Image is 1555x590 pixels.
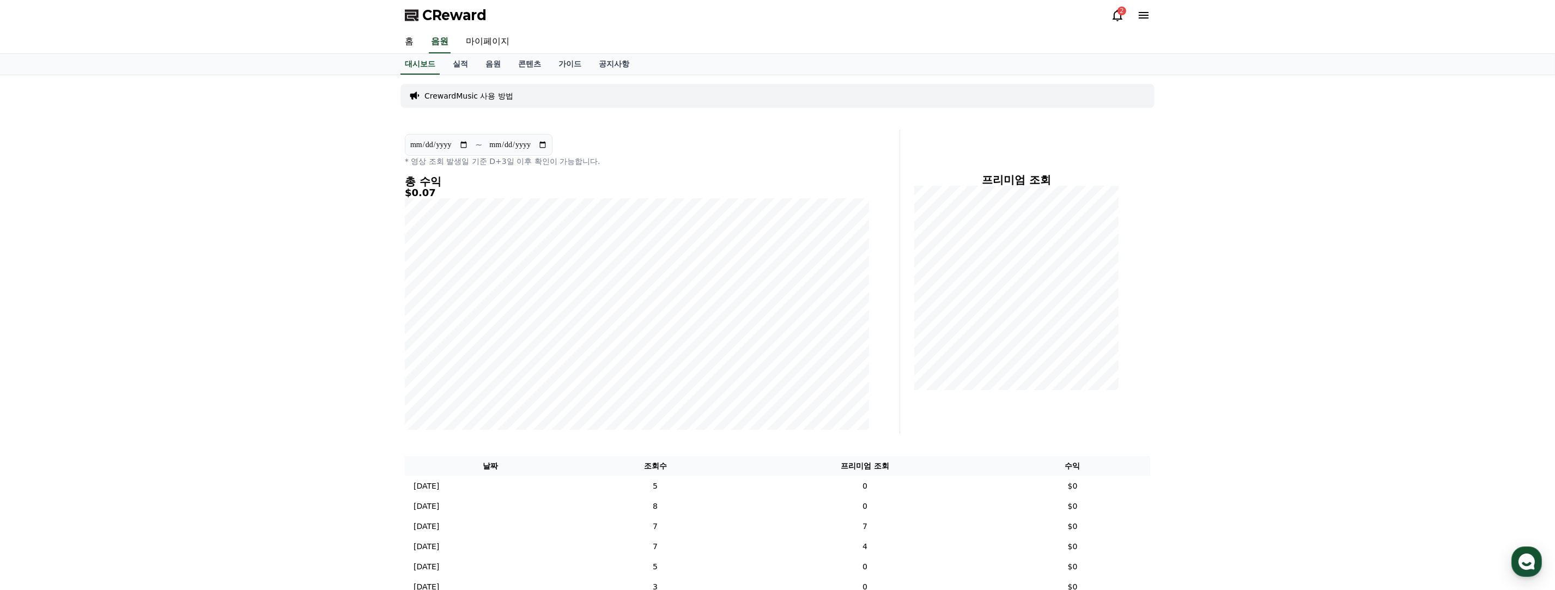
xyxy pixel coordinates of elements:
[100,362,113,371] span: 대화
[475,138,482,151] p: ~
[995,557,1150,577] td: $0
[405,7,487,24] a: CReward
[575,537,734,557] td: 7
[429,31,451,53] a: 음원
[995,537,1150,557] td: $0
[405,187,869,198] h5: $0.07
[396,31,422,53] a: 홈
[414,480,439,492] p: [DATE]
[34,362,41,370] span: 홈
[3,345,72,373] a: 홈
[995,496,1150,516] td: $0
[414,541,439,552] p: [DATE]
[405,456,575,476] th: 날짜
[1111,9,1124,22] a: 2
[995,456,1150,476] th: 수익
[414,501,439,512] p: [DATE]
[909,174,1124,186] h4: 프리미엄 조회
[995,516,1150,537] td: $0
[72,345,141,373] a: 대화
[141,345,209,373] a: 설정
[735,496,995,516] td: 0
[995,476,1150,496] td: $0
[414,561,439,573] p: [DATE]
[1117,7,1126,15] div: 2
[575,557,734,577] td: 5
[575,456,734,476] th: 조회수
[735,516,995,537] td: 7
[735,476,995,496] td: 0
[575,516,734,537] td: 7
[575,476,734,496] td: 5
[405,156,869,167] p: * 영상 조회 발생일 기준 D+3일 이후 확인이 가능합니다.
[509,54,550,75] a: 콘텐츠
[735,557,995,577] td: 0
[414,521,439,532] p: [DATE]
[457,31,518,53] a: 마이페이지
[422,7,487,24] span: CReward
[444,54,477,75] a: 실적
[477,54,509,75] a: 음원
[550,54,590,75] a: 가이드
[168,362,181,370] span: 설정
[735,537,995,557] td: 4
[590,54,638,75] a: 공지사항
[400,54,440,75] a: 대시보드
[405,175,869,187] h4: 총 수익
[735,456,995,476] th: 프리미엄 조회
[424,90,513,101] a: CrewardMusic 사용 방법
[575,496,734,516] td: 8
